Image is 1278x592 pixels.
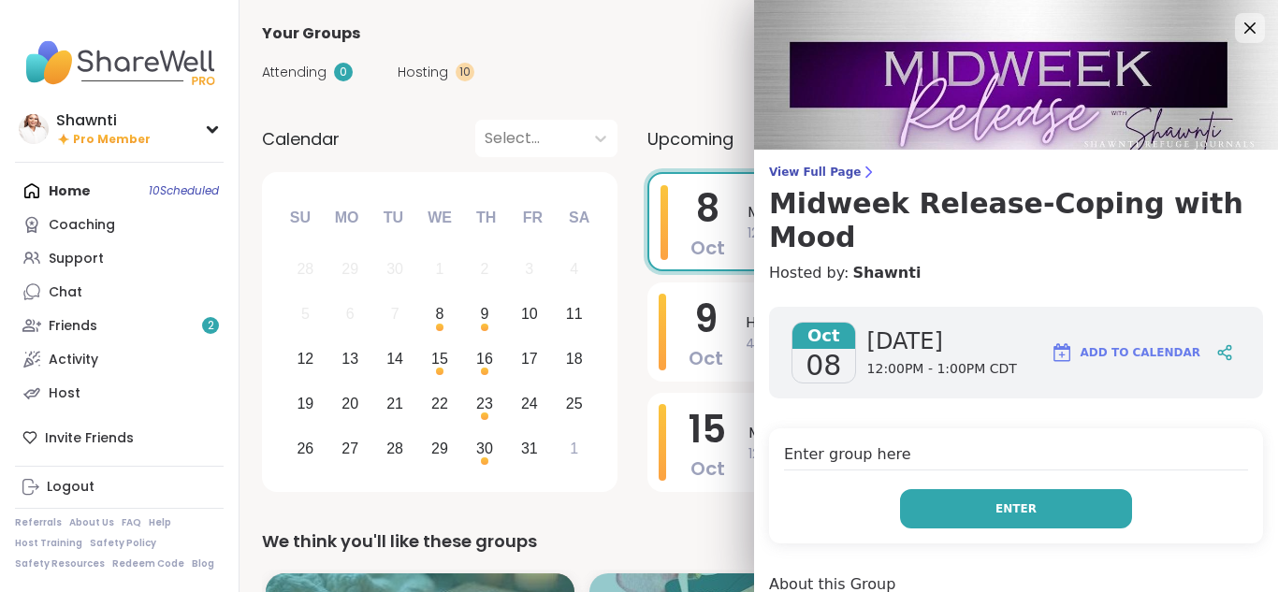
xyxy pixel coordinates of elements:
[285,295,326,335] div: Not available Sunday, October 5th, 2025
[297,436,313,461] div: 26
[262,126,340,152] span: Calendar
[431,346,448,371] div: 15
[480,301,488,326] div: 9
[15,30,224,95] img: ShareWell Nav Logo
[47,478,94,497] div: Logout
[56,110,151,131] div: Shawnti
[465,339,505,380] div: Choose Thursday, October 16th, 2025
[285,339,326,380] div: Choose Sunday, October 12th, 2025
[420,383,460,424] div: Choose Wednesday, October 22nd, 2025
[465,428,505,469] div: Choose Thursday, October 30th, 2025
[509,428,549,469] div: Choose Friday, October 31st, 2025
[690,235,725,261] span: Oct
[326,197,367,238] div: Mo
[784,443,1248,470] h4: Enter group here
[769,187,1263,254] h3: Midweek Release-Coping with Mood
[375,383,415,424] div: Choose Tuesday, October 21st, 2025
[559,197,600,238] div: Sa
[398,63,448,82] span: Hosting
[1051,341,1073,364] img: ShareWell Logomark
[554,383,594,424] div: Choose Saturday, October 25th, 2025
[748,201,1220,224] span: Midweek Release-Coping with Mood
[15,309,224,342] a: Friends2
[1081,344,1200,361] span: Add to Calendar
[49,216,115,235] div: Coaching
[521,391,538,416] div: 24
[15,275,224,309] a: Chat
[375,339,415,380] div: Choose Tuesday, October 14th, 2025
[262,528,1256,555] div: We think you'll like these groups
[521,346,538,371] div: 17
[690,455,725,482] span: Oct
[900,489,1132,528] button: Enter
[466,197,507,238] div: Th
[330,339,370,380] div: Choose Monday, October 13th, 2025
[696,182,719,235] span: 8
[341,391,358,416] div: 20
[341,436,358,461] div: 27
[297,346,313,371] div: 12
[867,326,1017,356] span: [DATE]
[566,301,583,326] div: 11
[694,293,718,345] span: 9
[297,391,313,416] div: 19
[386,346,403,371] div: 14
[521,301,538,326] div: 10
[570,436,578,461] div: 1
[208,318,214,334] span: 2
[341,256,358,282] div: 29
[341,346,358,371] div: 13
[297,256,313,282] div: 28
[509,295,549,335] div: Choose Friday, October 10th, 2025
[456,63,474,81] div: 10
[419,197,460,238] div: We
[330,250,370,290] div: Not available Monday, September 29th, 2025
[436,301,444,326] div: 8
[330,428,370,469] div: Choose Monday, October 27th, 2025
[49,283,82,302] div: Chat
[122,516,141,529] a: FAQ
[386,256,403,282] div: 30
[509,339,549,380] div: Choose Friday, October 17th, 2025
[476,436,493,461] div: 30
[15,342,224,376] a: Activity
[465,250,505,290] div: Not available Thursday, October 2nd, 2025
[375,428,415,469] div: Choose Tuesday, October 28th, 2025
[554,428,594,469] div: Choose Saturday, November 1st, 2025
[995,500,1037,517] span: Enter
[436,256,444,282] div: 1
[748,444,1222,464] span: 12:00PM - 1:00PM CDT
[375,295,415,335] div: Not available Tuesday, October 7th, 2025
[465,295,505,335] div: Choose Thursday, October 9th, 2025
[748,224,1220,243] span: 12:00PM - 1:00PM CDT
[554,250,594,290] div: Not available Saturday, October 4th, 2025
[372,197,414,238] div: Tu
[689,345,723,371] span: Oct
[570,256,578,282] div: 4
[386,436,403,461] div: 28
[49,250,104,268] div: Support
[521,436,538,461] div: 31
[334,63,353,81] div: 0
[476,346,493,371] div: 16
[431,436,448,461] div: 29
[746,311,1222,334] span: Healing in the Dark
[867,360,1017,379] span: 12:00PM - 1:00PM CDT
[15,241,224,275] a: Support
[689,403,726,455] span: 15
[554,295,594,335] div: Choose Saturday, October 11th, 2025
[420,295,460,335] div: Choose Wednesday, October 8th, 2025
[330,383,370,424] div: Choose Monday, October 20th, 2025
[301,301,310,326] div: 5
[15,208,224,241] a: Coaching
[192,557,214,570] a: Blog
[1042,330,1209,375] button: Add to Calendar
[806,349,841,383] span: 08
[15,470,224,504] a: Logout
[149,516,171,529] a: Help
[49,351,98,369] div: Activity
[525,256,533,282] div: 3
[509,250,549,290] div: Not available Friday, October 3rd, 2025
[19,114,49,144] img: Shawnti
[15,421,224,455] div: Invite Friends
